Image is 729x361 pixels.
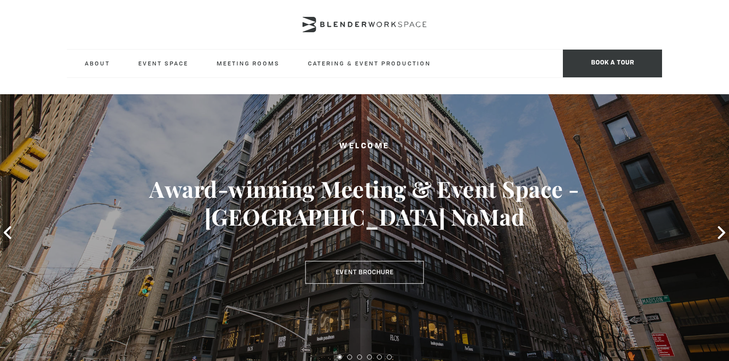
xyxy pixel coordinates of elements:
[37,141,693,153] h2: Welcome
[305,261,424,284] a: Event Brochure
[37,176,693,231] h3: Award-winning Meeting & Event Space - [GEOGRAPHIC_DATA] NoMad
[77,50,118,77] a: About
[130,50,196,77] a: Event Space
[209,50,288,77] a: Meeting Rooms
[300,50,439,77] a: Catering & Event Production
[563,50,662,77] span: Book a tour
